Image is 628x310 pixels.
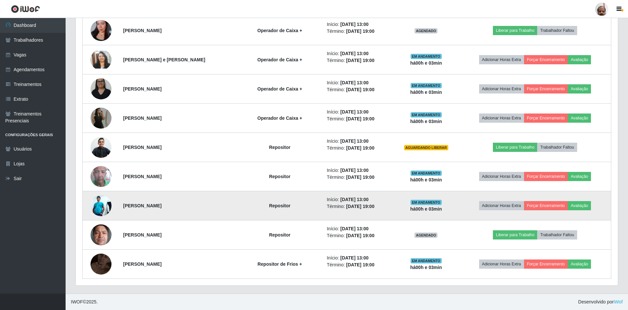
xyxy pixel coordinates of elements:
[411,200,442,205] span: EM ANDAMENTO
[327,109,389,115] li: Início:
[346,58,375,63] time: [DATE] 19:00
[91,99,111,137] img: 1757191377874.jpeg
[410,177,442,182] strong: há 00 h e 03 min
[346,145,375,151] time: [DATE] 19:00
[327,167,389,174] li: Início:
[415,233,437,238] span: AGENDADO
[327,86,389,93] li: Término:
[404,145,448,150] span: AGUARDANDO LIBERAR
[91,195,111,216] img: 1742566270461.jpeg
[91,51,111,69] img: 1756310362106.jpeg
[91,12,111,49] img: 1743427622998.jpeg
[479,172,524,181] button: Adicionar Horas Extra
[91,245,111,283] img: 1731183459662.jpeg
[327,79,389,86] li: Início:
[346,262,375,267] time: [DATE] 19:00
[568,114,591,123] button: Avaliação
[257,115,302,121] strong: Operador de Caixa +
[493,26,537,35] button: Liberar para Trabalho
[537,230,577,239] button: Trabalhador Faltou
[346,87,375,92] time: [DATE] 19:00
[327,174,389,181] li: Término:
[340,255,369,260] time: [DATE] 13:00
[91,136,111,159] img: 1625782717345.jpeg
[123,174,162,179] strong: [PERSON_NAME]
[340,197,369,202] time: [DATE] 13:00
[410,119,442,124] strong: há 00 h e 03 min
[415,28,437,33] span: AGENDADO
[327,255,389,261] li: Início:
[493,143,537,152] button: Liberar para Trabalho
[340,226,369,231] time: [DATE] 13:00
[346,175,375,180] time: [DATE] 19:00
[123,86,162,92] strong: [PERSON_NAME]
[411,112,442,117] span: EM ANDAMENTO
[340,138,369,144] time: [DATE] 13:00
[91,221,111,249] img: 1750099129480.jpeg
[346,116,375,121] time: [DATE] 19:00
[123,203,162,208] strong: [PERSON_NAME]
[568,55,591,64] button: Avaliação
[91,158,111,195] img: 1723577466602.jpeg
[269,174,290,179] strong: Repositor
[327,21,389,28] li: Início:
[479,55,524,64] button: Adicionar Horas Extra
[71,299,98,305] span: © 2025 .
[524,172,568,181] button: Forçar Encerramento
[479,114,524,123] button: Adicionar Horas Extra
[614,299,623,304] a: iWof
[411,171,442,176] span: EM ANDAMENTO
[123,28,162,33] strong: [PERSON_NAME]
[410,206,442,212] strong: há 00 h e 03 min
[411,54,442,59] span: EM ANDAMENTO
[524,55,568,64] button: Forçar Encerramento
[71,299,83,304] span: IWOF
[410,90,442,95] strong: há 00 h e 03 min
[410,265,442,270] strong: há 00 h e 03 min
[346,29,375,34] time: [DATE] 19:00
[327,28,389,35] li: Término:
[91,75,111,103] img: 1756729068412.jpeg
[327,57,389,64] li: Término:
[479,84,524,93] button: Adicionar Horas Extra
[257,28,302,33] strong: Operador de Caixa +
[537,26,577,35] button: Trabalhador Faltou
[123,232,162,238] strong: [PERSON_NAME]
[257,86,302,92] strong: Operador de Caixa +
[411,83,442,88] span: EM ANDAMENTO
[327,115,389,122] li: Término:
[578,299,623,305] span: Desenvolvido por
[411,258,442,263] span: EM ANDAMENTO
[269,203,290,208] strong: Repositor
[340,51,369,56] time: [DATE] 13:00
[123,115,162,121] strong: [PERSON_NAME]
[340,168,369,173] time: [DATE] 13:00
[524,84,568,93] button: Forçar Encerramento
[524,259,568,269] button: Forçar Encerramento
[524,201,568,210] button: Forçar Encerramento
[123,57,205,62] strong: [PERSON_NAME] e [PERSON_NAME]
[568,172,591,181] button: Avaliação
[346,233,375,238] time: [DATE] 19:00
[327,138,389,145] li: Início:
[568,84,591,93] button: Avaliação
[537,143,577,152] button: Trabalhador Faltou
[340,109,369,114] time: [DATE] 13:00
[269,232,290,238] strong: Repositor
[327,203,389,210] li: Término:
[327,225,389,232] li: Início:
[479,259,524,269] button: Adicionar Horas Extra
[479,201,524,210] button: Adicionar Horas Extra
[340,80,369,85] time: [DATE] 13:00
[524,114,568,123] button: Forçar Encerramento
[327,50,389,57] li: Início:
[257,261,302,267] strong: Repositor de Frios +
[123,261,162,267] strong: [PERSON_NAME]
[327,196,389,203] li: Início:
[346,204,375,209] time: [DATE] 19:00
[327,232,389,239] li: Término:
[327,145,389,152] li: Término:
[493,230,537,239] button: Liberar para Trabalho
[410,60,442,66] strong: há 00 h e 03 min
[257,57,302,62] strong: Operador de Caixa +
